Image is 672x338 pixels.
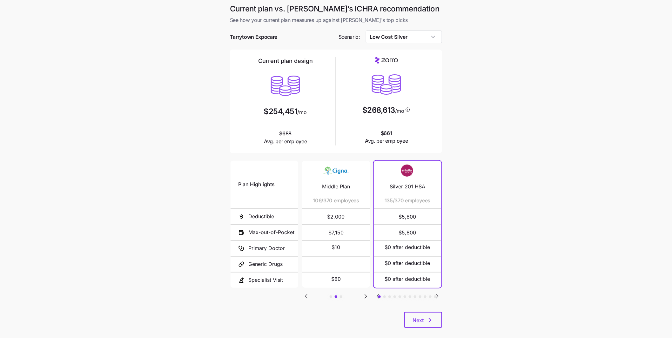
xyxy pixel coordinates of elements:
button: Go to previous slide [374,292,382,301]
span: $10 [332,243,340,251]
span: $254,451 [264,108,297,115]
span: $5,800 [381,209,434,224]
span: 135/370 employees [385,197,431,205]
span: Avg. per employee [365,137,408,145]
span: 106/370 employees [313,197,360,205]
span: Middle Plan [322,183,350,191]
h2: Current plan design [258,57,313,65]
span: $80 [331,275,341,283]
span: $0 after deductible [385,243,430,251]
span: $268,613 [362,106,395,114]
span: Silver 201 HSA [390,183,425,191]
span: $661 [365,129,408,145]
span: Next [413,316,424,324]
img: Carrier [395,165,420,177]
span: Max-out-of-Pocket [248,228,294,236]
span: $688 [264,130,307,145]
h1: Current plan vs. [PERSON_NAME]’s ICHRA recommendation [230,4,442,14]
svg: Go to next slide [362,293,370,300]
span: $0 after deductible [385,259,430,267]
span: $5,800 [381,225,434,240]
span: $2,000 [310,209,362,224]
button: Go to previous slide [302,292,310,301]
button: Go to next slide [362,292,370,301]
img: Carrier [323,165,349,177]
span: Deductible [248,213,274,220]
span: Scenario: [339,33,360,41]
span: $7,150 [310,225,362,240]
span: Plan Highlights [238,180,275,188]
span: $0 after deductible [385,275,430,283]
span: See how your current plan measures up against [PERSON_NAME]'s top picks [230,16,442,24]
button: Go to next slide [433,292,441,301]
span: Avg. per employee [264,138,307,145]
span: Tarrytown Expocare [230,33,277,41]
svg: Go to previous slide [302,293,310,300]
span: Specialist Visit [248,276,283,284]
span: Generic Drugs [248,260,283,268]
span: /mo [395,108,404,113]
button: Next [404,312,442,328]
span: /mo [298,110,307,115]
svg: Go to previous slide [374,293,382,300]
svg: Go to next slide [433,293,441,300]
span: Primary Doctor [248,244,285,252]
